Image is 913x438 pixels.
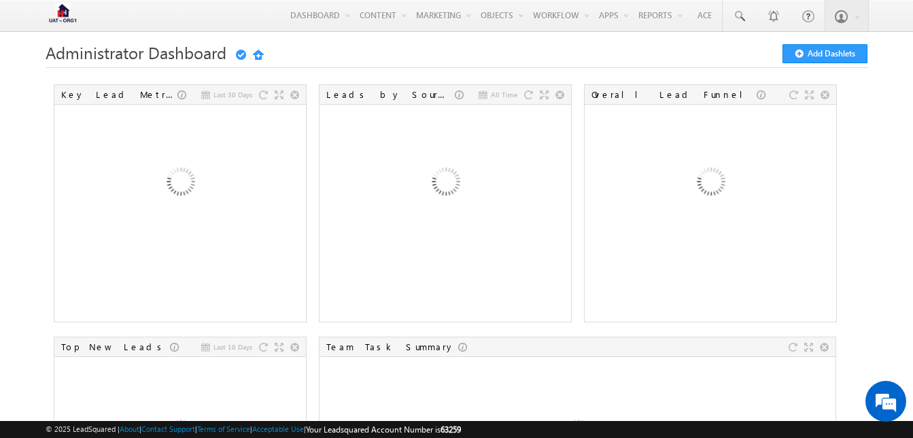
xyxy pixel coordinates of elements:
img: Loading... [107,111,253,257]
img: Custom Logo [46,3,80,27]
span: Last 10 Days [213,341,252,353]
span: Last 30 Days [213,88,252,101]
a: Terms of Service [197,424,250,433]
div: Leads by Sources [326,88,455,101]
a: Contact Support [141,424,195,433]
div: Overall Lead Funnel [591,88,757,101]
div: Key Lead Metrics [61,88,177,101]
a: Acceptable Use [252,424,304,433]
img: Loading... [637,111,783,257]
div: Team Task Summary [326,341,458,353]
span: © 2025 LeadSquared | | | | | [46,423,461,436]
div: Top New Leads [61,341,170,353]
span: Your Leadsquared Account Number is [306,424,461,435]
span: All Time [491,88,517,101]
button: Add Dashlets [782,44,867,63]
span: 63259 [441,424,461,435]
a: About [120,424,139,433]
span: Administrator Dashboard [46,41,226,63]
img: Loading... [372,111,518,257]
